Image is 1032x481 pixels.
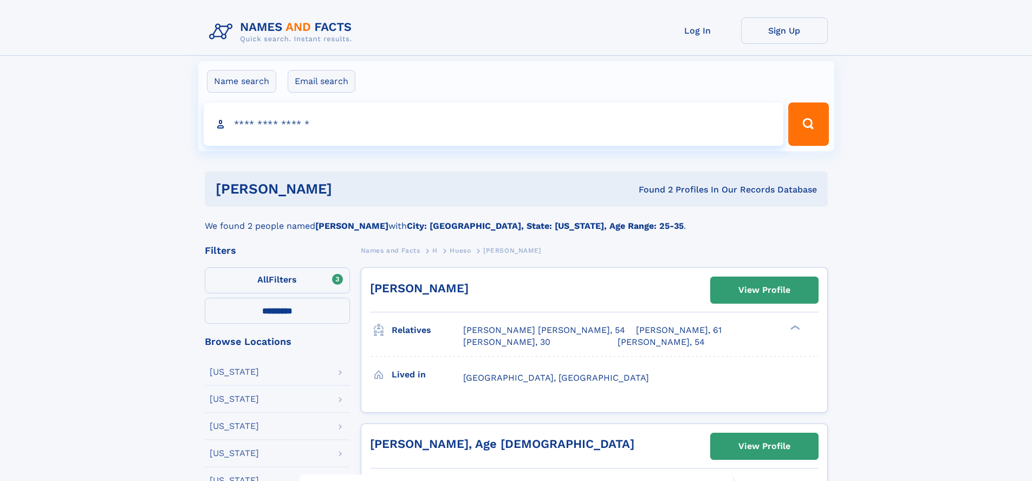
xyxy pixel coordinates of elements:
[738,278,790,303] div: View Profile
[288,70,355,93] label: Email search
[361,243,420,257] a: Names and Facts
[205,267,350,293] label: Filters
[636,324,722,336] a: [PERSON_NAME], 61
[392,365,463,384] h3: Lived in
[432,247,438,254] span: H
[407,221,684,231] b: City: [GEOGRAPHIC_DATA], State: [US_STATE], Age Range: 25-35
[205,246,350,255] div: Filters
[618,336,705,348] a: [PERSON_NAME], 54
[432,243,438,257] a: H
[463,324,625,336] a: [PERSON_NAME] [PERSON_NAME], 54
[654,17,741,44] a: Log In
[450,247,471,254] span: Hueso
[392,321,463,339] h3: Relatives
[485,184,817,196] div: Found 2 Profiles In Our Records Database
[216,182,485,196] h1: [PERSON_NAME]
[207,70,276,93] label: Name search
[450,243,471,257] a: Hueso
[257,274,269,285] span: All
[711,277,818,303] a: View Profile
[210,422,259,431] div: [US_STATE]
[788,102,828,146] button: Search Button
[370,437,634,451] a: [PERSON_NAME], Age [DEMOGRAPHIC_DATA]
[315,221,388,231] b: [PERSON_NAME]
[741,17,828,44] a: Sign Up
[711,433,818,459] a: View Profile
[788,324,801,331] div: ❯
[210,368,259,376] div: [US_STATE]
[463,373,649,383] span: [GEOGRAPHIC_DATA], [GEOGRAPHIC_DATA]
[370,281,469,295] a: [PERSON_NAME]
[210,395,259,403] div: [US_STATE]
[205,207,828,233] div: We found 2 people named with .
[463,336,550,348] a: [PERSON_NAME], 30
[205,17,361,47] img: Logo Names and Facts
[204,102,784,146] input: search input
[210,449,259,458] div: [US_STATE]
[205,337,350,347] div: Browse Locations
[483,247,541,254] span: [PERSON_NAME]
[738,434,790,459] div: View Profile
